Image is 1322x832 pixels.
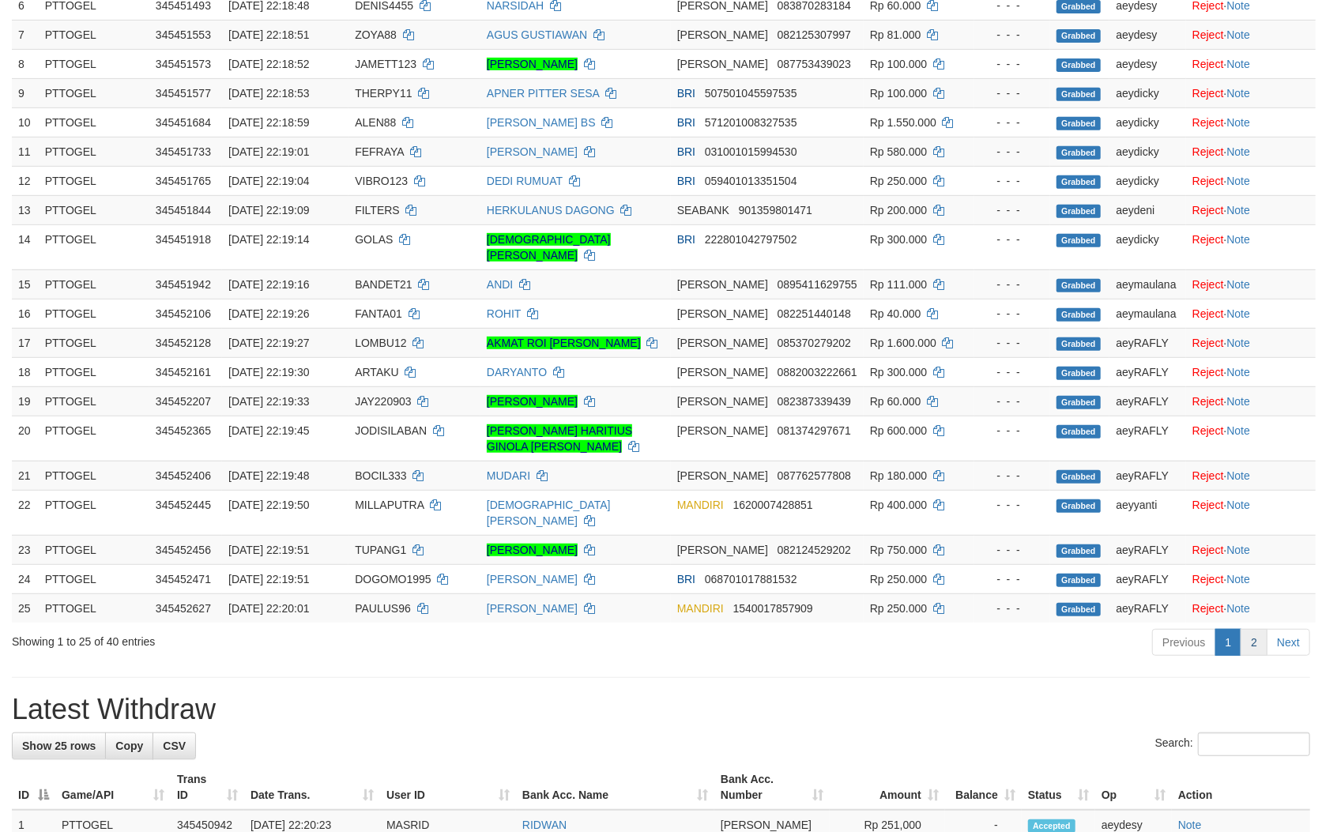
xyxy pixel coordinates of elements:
[1226,233,1250,246] a: Note
[39,107,149,137] td: PTTOGEL
[1056,146,1101,160] span: Grabbed
[39,328,149,357] td: PTTOGEL
[487,58,578,70] a: [PERSON_NAME]
[228,499,309,511] span: [DATE] 22:19:50
[1226,58,1250,70] a: Note
[487,175,563,187] a: DEDI RUMUAT
[1095,765,1172,810] th: Op: activate to sort column ascending
[156,233,211,246] span: 345451918
[1192,337,1224,349] a: Reject
[981,542,1044,558] div: - - -
[39,49,149,78] td: PTTOGEL
[778,28,851,41] span: Copy 082125307997 to clipboard
[739,204,812,216] span: Copy 901359801471 to clipboard
[870,424,927,437] span: Rp 600.000
[1186,461,1316,490] td: ·
[1109,490,1185,535] td: aeyyanti
[870,278,927,291] span: Rp 111.000
[1109,224,1185,269] td: aeydicky
[12,299,39,328] td: 16
[1192,424,1224,437] a: Reject
[228,116,309,129] span: [DATE] 22:18:59
[1056,29,1101,43] span: Grabbed
[1109,20,1185,49] td: aeydesy
[981,56,1044,72] div: - - -
[228,366,309,378] span: [DATE] 22:19:30
[1226,116,1250,129] a: Note
[487,278,513,291] a: ANDI
[355,87,412,100] span: THERPY11
[1056,117,1101,130] span: Grabbed
[228,424,309,437] span: [DATE] 22:19:45
[1192,204,1224,216] a: Reject
[1109,78,1185,107] td: aeydicky
[487,145,578,158] a: [PERSON_NAME]
[12,78,39,107] td: 9
[228,145,309,158] span: [DATE] 22:19:01
[1056,279,1101,292] span: Grabbed
[1226,395,1250,408] a: Note
[1056,58,1101,72] span: Grabbed
[1192,175,1224,187] a: Reject
[870,307,921,320] span: Rp 40.000
[1109,269,1185,299] td: aeymaulana
[1198,732,1310,756] input: Search:
[487,307,521,320] a: ROHIT
[1109,49,1185,78] td: aeydesy
[677,204,729,216] span: SEABANK
[156,116,211,129] span: 345451684
[981,115,1044,130] div: - - -
[1226,278,1250,291] a: Note
[228,307,309,320] span: [DATE] 22:19:26
[1226,544,1250,556] a: Note
[1226,307,1250,320] a: Note
[487,469,530,482] a: MUDARI
[12,461,39,490] td: 21
[39,535,149,564] td: PTTOGEL
[677,307,768,320] span: [PERSON_NAME]
[156,278,211,291] span: 345451942
[228,175,309,187] span: [DATE] 22:19:04
[870,58,927,70] span: Rp 100.000
[1056,88,1101,101] span: Grabbed
[870,366,927,378] span: Rp 300.000
[778,307,851,320] span: Copy 082251440148 to clipboard
[870,175,927,187] span: Rp 250.000
[22,740,96,752] span: Show 25 rows
[677,395,768,408] span: [PERSON_NAME]
[12,328,39,357] td: 17
[714,765,830,810] th: Bank Acc. Number: activate to sort column ascending
[244,765,380,810] th: Date Trans.: activate to sort column ascending
[39,224,149,269] td: PTTOGEL
[1109,461,1185,490] td: aeyRAFLY
[156,175,211,187] span: 345451765
[1192,499,1224,511] a: Reject
[1226,573,1250,585] a: Note
[981,85,1044,101] div: - - -
[156,28,211,41] span: 345451553
[1192,28,1224,41] a: Reject
[105,732,153,759] a: Copy
[778,395,851,408] span: Copy 082387339439 to clipboard
[156,424,211,437] span: 345452365
[778,424,851,437] span: Copy 081374297671 to clipboard
[39,490,149,535] td: PTTOGEL
[1226,469,1250,482] a: Note
[355,204,400,216] span: FILTERS
[705,87,797,100] span: Copy 507501045597535 to clipboard
[156,145,211,158] span: 345451733
[677,424,768,437] span: [PERSON_NAME]
[1109,137,1185,166] td: aeydicky
[1192,395,1224,408] a: Reject
[12,535,39,564] td: 23
[1192,58,1224,70] a: Reject
[705,175,797,187] span: Copy 059401013351504 to clipboard
[355,145,404,158] span: FEFRAYA
[1192,145,1224,158] a: Reject
[870,469,927,482] span: Rp 180.000
[981,232,1044,247] div: - - -
[677,116,695,129] span: BRI
[1056,425,1101,439] span: Grabbed
[156,395,211,408] span: 345452207
[870,204,927,216] span: Rp 200.000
